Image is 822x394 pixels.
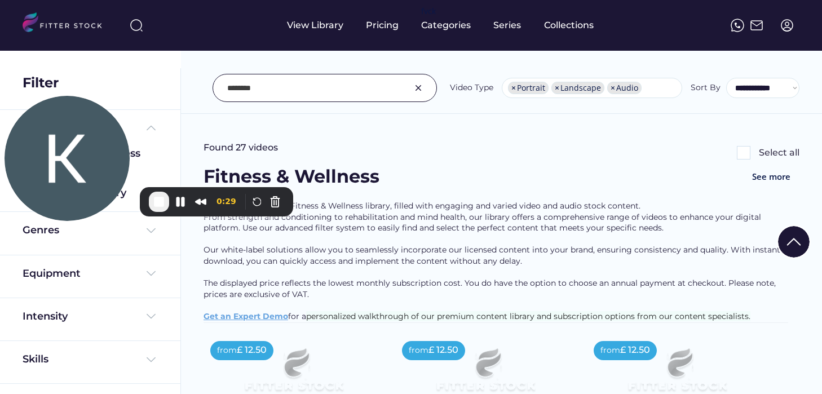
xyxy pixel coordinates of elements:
div: Skills [23,352,51,366]
a: Get an Expert Demo [204,311,288,321]
img: Frame%2051.svg [750,19,763,32]
img: Group%201000002326.svg [412,81,425,95]
span: × [555,84,559,92]
div: from [217,345,237,356]
img: search-normal%203.svg [130,19,143,32]
div: Categories [421,19,471,32]
div: Explore our premium Fitness & Wellness library, filled with engaging and varied video and audio s... [204,201,799,322]
img: Frame%20%284%29.svg [144,353,158,366]
span: The displayed price reflects the lowest monthly subscription cost. You do have the option to choo... [204,278,778,299]
div: Sort By [691,82,721,94]
div: Collections [544,19,594,32]
img: Group%201000002322%20%281%29.svg [778,226,810,258]
span: × [511,84,516,92]
div: fvck [421,6,436,17]
iframe: chat widget [775,349,811,383]
img: Frame%20%284%29.svg [144,267,158,280]
span: × [611,84,615,92]
div: Found 27 videos [204,141,278,154]
div: Filter [23,73,59,92]
img: Frame%20%285%29.svg [144,121,158,135]
img: meteor-icons_whatsapp%20%281%29.svg [731,19,744,32]
div: Pricing [366,19,399,32]
div: View Library [287,19,343,32]
img: LOGO.svg [23,12,112,36]
img: Rectangle%205126.svg [737,146,750,160]
div: Video Type [450,82,493,94]
div: Fitness & Wellness [204,164,379,189]
div: £ 12.50 [428,344,458,356]
div: £ 12.50 [237,344,267,356]
div: Series [493,19,522,32]
div: Equipment [23,267,81,281]
iframe: chat widget [757,298,814,350]
img: Frame%20%284%29.svg [144,224,158,237]
div: from [600,345,620,356]
div: Select all [759,147,799,159]
button: See more [743,164,799,189]
div: £ 12.50 [620,344,650,356]
li: Audio [607,82,642,94]
img: profile-circle.svg [780,19,794,32]
img: Frame%20%284%29.svg [144,309,158,323]
li: Landscape [551,82,604,94]
span: personalized walkthrough of our premium content library and subscription options from our content... [306,311,750,321]
div: Genres [23,223,59,237]
div: Intensity [23,309,68,324]
li: Portrait [508,82,549,94]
